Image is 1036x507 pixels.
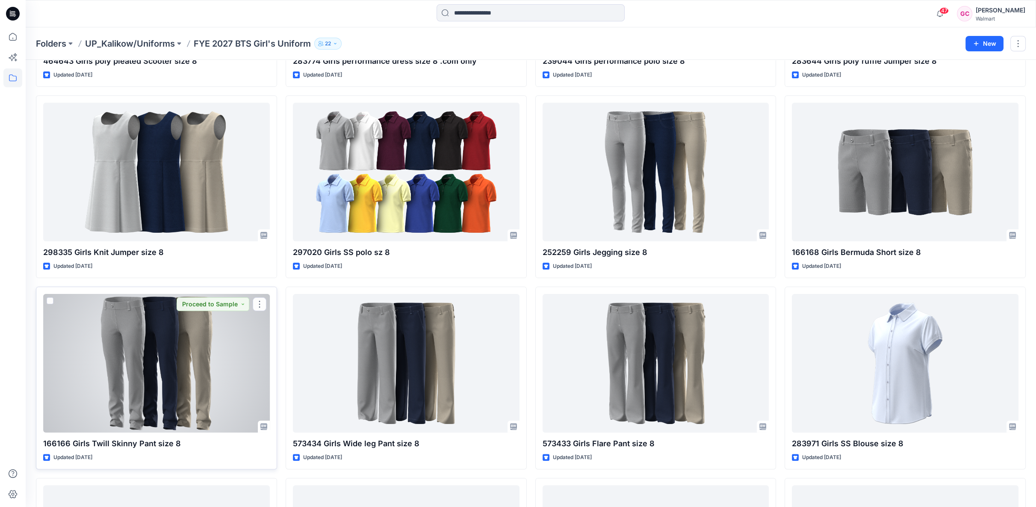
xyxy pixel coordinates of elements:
[85,38,175,50] a: UP_Kalikow/Uniforms
[976,15,1025,22] div: Walmart
[53,453,92,462] p: Updated [DATE]
[293,438,519,450] p: 573434 Girls Wide leg Pant size 8
[957,6,972,21] div: GC
[802,71,841,80] p: Updated [DATE]
[792,55,1018,67] p: 283644 Girls poly ruffle Jumper size 8
[792,438,1018,450] p: 283971 Girls SS Blouse size 8
[43,246,270,258] p: 298335 Girls Knit Jumper size 8
[792,246,1018,258] p: 166168 Girls Bermuda Short size 8
[293,294,519,433] a: 573434 Girls Wide leg Pant size 8
[293,103,519,241] a: 297020 Girls SS polo sz 8
[303,262,342,271] p: Updated [DATE]
[792,294,1018,433] a: 283971 Girls SS Blouse size 8
[36,38,66,50] a: Folders
[314,38,342,50] button: 22
[303,453,342,462] p: Updated [DATE]
[53,262,92,271] p: Updated [DATE]
[53,71,92,80] p: Updated [DATE]
[965,36,1004,51] button: New
[293,246,519,258] p: 297020 Girls SS polo sz 8
[792,103,1018,241] a: 166168 Girls Bermuda Short size 8
[543,438,769,450] p: 573433 Girls Flare Pant size 8
[543,246,769,258] p: 252259 Girls Jegging size 8
[553,453,592,462] p: Updated [DATE]
[303,71,342,80] p: Updated [DATE]
[543,294,769,433] a: 573433 Girls Flare Pant size 8
[553,71,592,80] p: Updated [DATE]
[43,294,270,433] a: 166166 Girls Twill Skinny Pant size 8
[43,55,270,67] p: 464643 Girls poly pleated Scooter size 8
[939,7,949,14] span: 47
[43,438,270,450] p: 166166 Girls Twill Skinny Pant size 8
[543,55,769,67] p: 239044 Girls performance polo size 8
[194,38,311,50] p: FYE 2027 BTS Girl's Uniform
[553,262,592,271] p: Updated [DATE]
[43,103,270,241] a: 298335 Girls Knit Jumper size 8
[802,453,841,462] p: Updated [DATE]
[976,5,1025,15] div: [PERSON_NAME]
[325,39,331,48] p: 22
[802,262,841,271] p: Updated [DATE]
[293,55,519,67] p: 283774 Girls performance dress size 8 .com only
[543,103,769,241] a: 252259 Girls Jegging size 8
